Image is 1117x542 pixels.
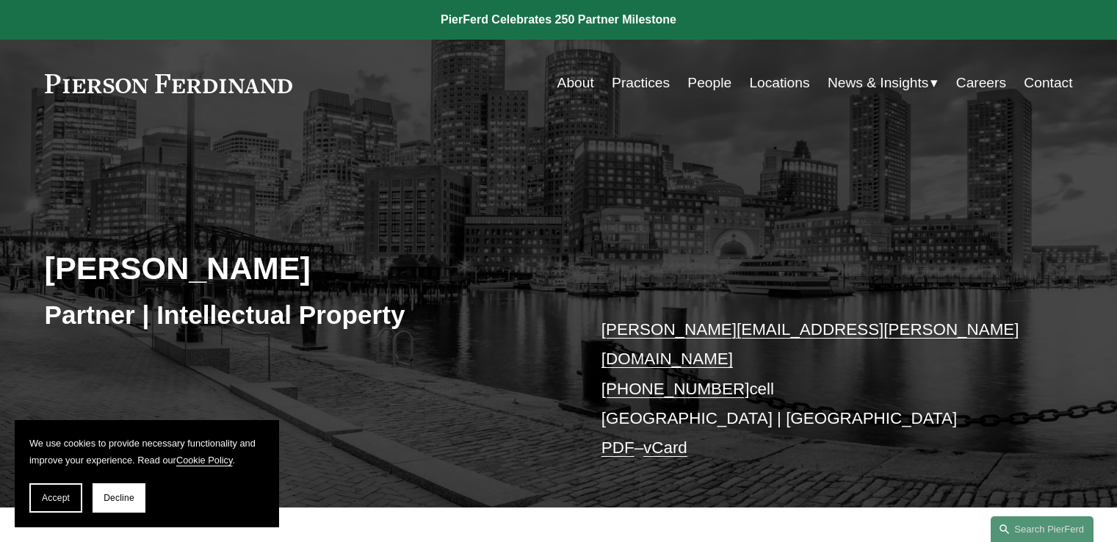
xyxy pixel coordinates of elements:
a: Search this site [991,516,1093,542]
a: People [687,69,731,97]
span: Decline [104,493,134,503]
a: [PHONE_NUMBER] [601,380,750,398]
a: Cookie Policy [176,455,233,466]
p: cell [GEOGRAPHIC_DATA] | [GEOGRAPHIC_DATA] – [601,315,1030,463]
a: Contact [1024,69,1072,97]
p: We use cookies to provide necessary functionality and improve your experience. Read our . [29,435,264,469]
a: Careers [956,69,1006,97]
a: [PERSON_NAME][EMAIL_ADDRESS][PERSON_NAME][DOMAIN_NAME] [601,320,1019,368]
a: PDF [601,438,635,457]
span: Accept [42,493,70,503]
section: Cookie banner [15,420,279,527]
button: Accept [29,483,82,513]
button: Decline [93,483,145,513]
h3: Partner | Intellectual Property [45,299,559,331]
a: Locations [749,69,809,97]
a: folder dropdown [828,69,939,97]
a: About [557,69,594,97]
h2: [PERSON_NAME] [45,249,559,287]
a: vCard [643,438,687,457]
span: News & Insights [828,71,929,96]
a: Practices [612,69,670,97]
